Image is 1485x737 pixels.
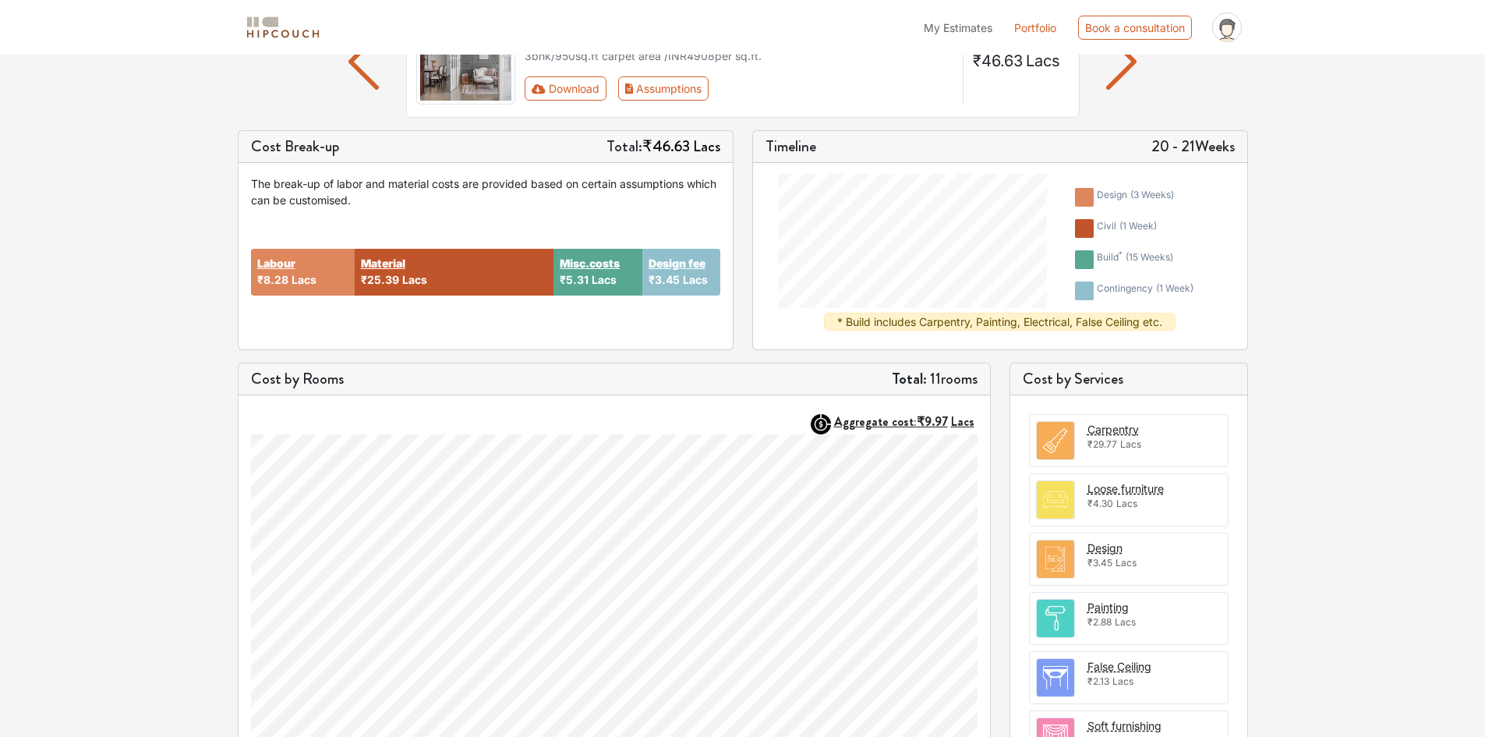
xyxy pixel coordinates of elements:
h5: 11 rooms [892,370,978,388]
h5: Cost by Rooms [251,370,344,388]
button: Download [525,76,606,101]
img: room.svg [1037,540,1074,578]
span: ₹25.39 [361,273,399,286]
img: room.svg [1037,422,1074,459]
div: civil [1097,219,1157,238]
button: Assumptions [618,76,709,101]
button: Material [361,255,405,271]
button: Aggregate cost:₹9.97Lacs [834,414,978,429]
strong: Total: [892,367,927,390]
img: arrow left [348,34,379,90]
span: Lacs [951,413,974,431]
span: Lacs [292,273,316,286]
div: 3bhk / 950 sq.ft carpet area /INR 4908 per sq.ft. [525,48,953,64]
img: AggregateIcon [811,414,831,434]
span: Lacs [1116,498,1137,509]
span: ₹5.31 [560,273,589,286]
span: ₹2.13 [1087,675,1109,687]
span: ₹8.28 [257,273,288,286]
button: Labour [257,255,295,271]
h5: Total: [606,137,720,156]
span: Lacs [693,135,720,158]
span: ₹3.45 [649,273,680,286]
span: Lacs [1112,675,1133,687]
span: ( 15 weeks ) [1126,251,1173,263]
span: Lacs [592,273,617,286]
button: Loose furniture [1087,480,1164,497]
span: My Estimates [924,21,992,34]
a: Portfolio [1014,19,1056,36]
img: logo-horizontal.svg [244,14,322,41]
span: ₹4.30 [1087,498,1113,509]
span: logo-horizontal.svg [244,10,322,45]
div: First group [525,76,721,101]
div: contingency [1097,282,1193,300]
h5: Cost Break-up [251,137,340,156]
strong: Aggregate cost: [834,413,974,431]
button: Misc.costs [560,255,620,271]
span: ₹9.97 [917,413,948,431]
img: room.svg [1037,659,1074,696]
span: Lacs [683,273,708,286]
div: build [1097,250,1173,269]
span: ₹3.45 [1087,557,1112,569]
button: False Ceiling [1087,658,1151,675]
span: Lacs [1026,51,1060,70]
span: ( 1 week ) [1119,220,1157,232]
button: Painting [1087,599,1129,615]
span: Lacs [1115,616,1136,628]
img: gallery [416,19,516,105]
span: Lacs [402,273,427,286]
span: Lacs [1120,438,1141,450]
img: room.svg [1037,481,1074,519]
h5: 20 - 21 Weeks [1151,137,1235,156]
span: ₹29.77 [1087,438,1117,450]
div: * Build includes Carpentry, Painting, Electrical, False Ceiling etc. [824,313,1176,331]
div: Book a consultation [1078,16,1192,40]
div: The break-up of labor and material costs are provided based on certain assumptions which can be c... [251,175,720,208]
h5: Timeline [765,137,816,156]
button: Soft furnishing [1087,718,1161,734]
span: Lacs [1116,557,1137,569]
span: ₹2.88 [1087,616,1112,628]
span: ( 1 week ) [1156,282,1193,294]
img: room.svg [1037,600,1074,637]
img: arrow left [1106,34,1137,90]
span: ₹46.63 [642,135,690,158]
span: ₹46.63 [973,51,1023,70]
span: ( 3 weeks ) [1130,189,1174,200]
div: Toolbar with button groups [525,76,953,101]
button: Design [1087,540,1123,556]
button: Design fee [649,255,705,271]
div: design [1097,188,1174,207]
h5: Cost by Services [1023,370,1235,388]
button: Carpentry [1087,421,1139,438]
